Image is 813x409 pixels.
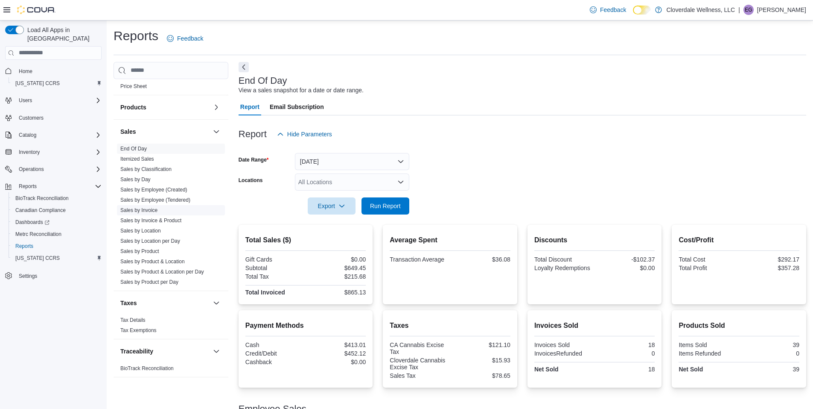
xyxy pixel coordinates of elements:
[120,268,204,275] span: Sales by Product & Location per Day
[2,146,105,158] button: Inventory
[534,256,593,263] div: Total Discount
[741,341,799,348] div: 39
[679,265,737,271] div: Total Profit
[12,241,102,251] span: Reports
[741,350,799,357] div: 0
[12,229,102,239] span: Metrc Reconciliation
[307,350,366,357] div: $452.12
[15,243,33,250] span: Reports
[120,317,146,323] a: Tax Details
[120,347,210,356] button: Traceability
[2,129,105,141] button: Catalog
[15,113,47,123] a: Customers
[120,83,147,90] span: Price Sheet
[211,127,221,137] button: Sales
[15,95,102,106] span: Users
[452,357,510,364] div: $15.93
[9,192,105,204] button: BioTrack Reconciliation
[534,350,593,357] div: InvoicesRefunded
[19,97,32,104] span: Users
[15,255,60,262] span: [US_STATE] CCRS
[313,197,350,215] span: Export
[452,372,510,379] div: $78.65
[15,147,43,157] button: Inventory
[12,217,102,227] span: Dashboards
[239,177,263,184] label: Locations
[452,341,510,348] div: $121.10
[274,126,335,143] button: Hide Parameters
[15,271,41,281] a: Settings
[12,193,102,203] span: BioTrack Reconciliation
[679,235,799,245] h2: Cost/Profit
[12,253,63,263] a: [US_STATE] CCRS
[390,357,448,371] div: Cloverdale Cannabis Excise Tax
[12,78,102,88] span: Washington CCRS
[245,265,304,271] div: Subtotal
[120,156,154,162] a: Itemized Sales
[534,235,655,245] h2: Discounts
[239,129,267,139] h3: Report
[211,346,221,356] button: Traceability
[15,164,47,174] button: Operations
[114,315,228,339] div: Taxes
[743,5,754,15] div: Eleanor Gomez
[15,219,50,226] span: Dashboards
[15,195,69,202] span: BioTrack Reconciliation
[239,62,249,72] button: Next
[19,273,37,280] span: Settings
[19,166,44,173] span: Operations
[15,147,102,157] span: Inventory
[534,341,593,348] div: Invoices Sold
[120,238,180,244] a: Sales by Location per Day
[12,205,102,215] span: Canadian Compliance
[245,359,304,365] div: Cashback
[2,180,105,192] button: Reports
[15,66,102,77] span: Home
[390,372,448,379] div: Sales Tax
[120,127,136,136] h3: Sales
[596,350,655,357] div: 0
[5,62,102,304] nav: Complex example
[120,217,181,224] span: Sales by Invoice & Product
[390,321,510,331] h2: Taxes
[9,204,105,216] button: Canadian Compliance
[741,256,799,263] div: $292.17
[308,197,356,215] button: Export
[120,166,172,173] span: Sales by Classification
[370,202,401,210] span: Run Report
[120,176,151,183] span: Sales by Day
[679,366,703,373] strong: Net Sold
[120,347,153,356] h3: Traceability
[245,289,285,296] strong: Total Invoiced
[307,341,366,348] div: $413.01
[114,144,228,291] div: Sales
[390,235,510,245] h2: Average Spent
[120,248,159,254] a: Sales by Product
[120,103,146,112] h3: Products
[12,78,63,88] a: [US_STATE] CCRS
[397,179,404,185] button: Open list of options
[15,130,40,140] button: Catalog
[2,269,105,282] button: Settings
[2,94,105,106] button: Users
[596,265,655,271] div: $0.00
[120,279,178,285] span: Sales by Product per Day
[2,163,105,175] button: Operations
[114,81,228,95] div: Pricing
[9,252,105,264] button: [US_STATE] CCRS
[114,363,228,377] div: Traceability
[534,321,655,331] h2: Invoices Sold
[177,34,203,43] span: Feedback
[120,127,210,136] button: Sales
[12,205,69,215] a: Canadian Compliance
[12,253,102,263] span: Washington CCRS
[211,298,221,308] button: Taxes
[741,366,799,373] div: 39
[15,66,36,77] a: Home
[120,197,190,203] span: Sales by Employee (Tendered)
[757,5,806,15] p: [PERSON_NAME]
[15,181,40,191] button: Reports
[596,366,655,373] div: 18
[120,327,157,334] span: Tax Exemptions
